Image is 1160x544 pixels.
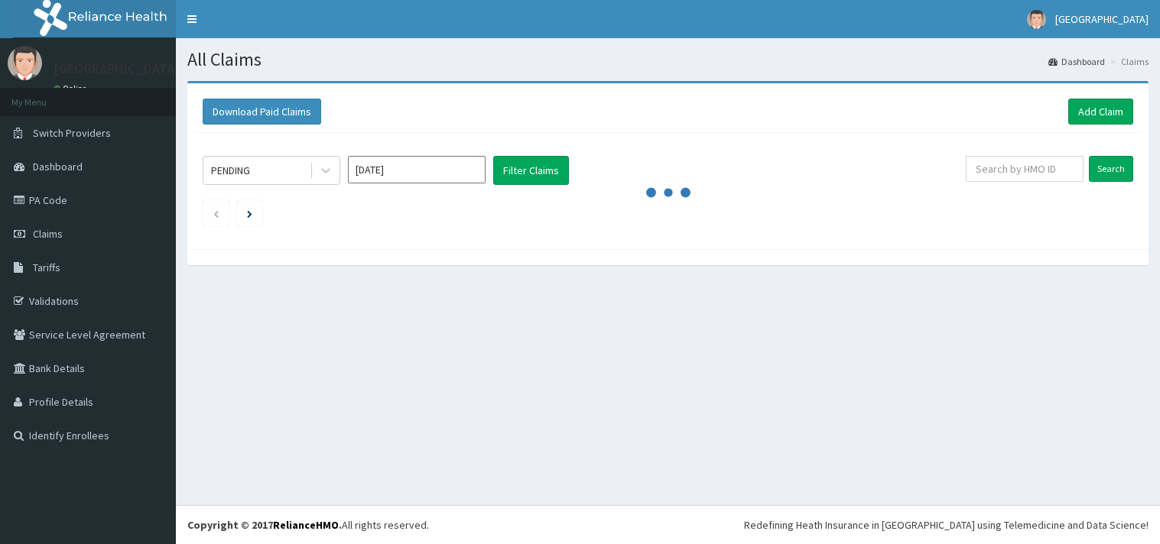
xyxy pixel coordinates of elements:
[1048,55,1105,68] a: Dashboard
[33,227,63,241] span: Claims
[1068,99,1133,125] a: Add Claim
[33,160,83,173] span: Dashboard
[1089,156,1133,182] input: Search
[176,505,1160,544] footer: All rights reserved.
[33,126,111,140] span: Switch Providers
[1106,55,1149,68] li: Claims
[203,99,321,125] button: Download Paid Claims
[273,518,339,532] a: RelianceHMO
[211,163,250,178] div: PENDING
[33,261,60,274] span: Tariffs
[54,62,180,76] p: [GEOGRAPHIC_DATA]
[8,46,42,80] img: User Image
[213,206,219,220] a: Previous page
[1055,12,1149,26] span: [GEOGRAPHIC_DATA]
[187,518,342,532] strong: Copyright © 2017 .
[187,50,1149,70] h1: All Claims
[966,156,1084,182] input: Search by HMO ID
[54,83,90,94] a: Online
[348,156,486,183] input: Select Month and Year
[645,170,691,215] svg: audio-loading
[247,206,252,220] a: Next page
[493,156,569,185] button: Filter Claims
[744,517,1149,533] div: Redefining Heath Insurance in [GEOGRAPHIC_DATA] using Telemedicine and Data Science!
[1027,10,1046,29] img: User Image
